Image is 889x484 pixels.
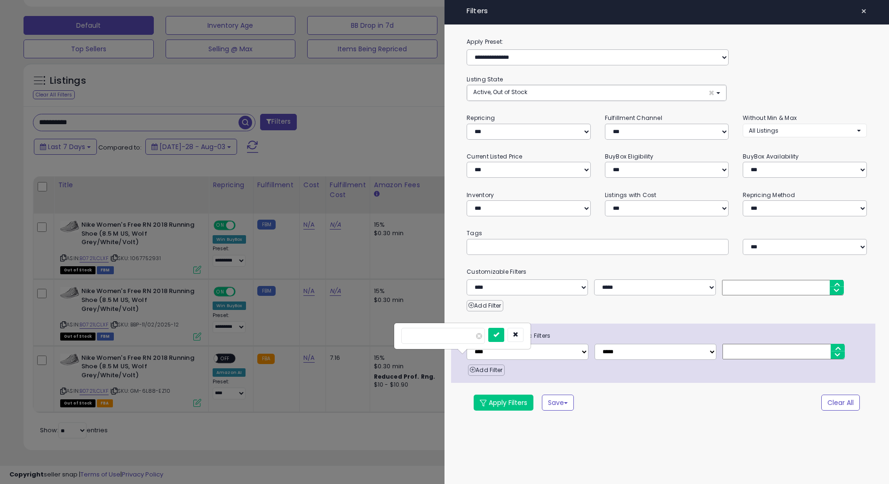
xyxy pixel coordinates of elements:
[474,395,533,411] button: Apply Filters
[473,88,527,96] span: Active, Out of Stock
[857,5,871,18] button: ×
[743,152,799,160] small: BuyBox Availability
[605,114,662,122] small: Fulfillment Channel
[605,191,657,199] small: Listings with Cost
[468,365,504,376] button: Add Filter
[467,191,494,199] small: Inventory
[460,37,874,47] label: Apply Preset:
[467,300,503,311] button: Add Filter
[605,152,654,160] small: BuyBox Eligibility
[467,85,726,101] button: Active, Out of Stock ×
[743,191,795,199] small: Repricing Method
[467,75,503,83] small: Listing State
[542,395,574,411] button: Save
[467,152,522,160] small: Current Listed Price
[467,7,867,15] h4: Filters
[749,127,778,135] span: All Listings
[743,124,866,137] button: All Listings
[460,331,875,341] span: Advanced Diagnostic Filters
[460,228,874,238] small: Tags
[460,267,874,277] small: Customizable Filters
[708,88,714,98] span: ×
[743,114,797,122] small: Without Min & Max
[467,114,495,122] small: Repricing
[861,5,867,18] span: ×
[821,395,860,411] button: Clear All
